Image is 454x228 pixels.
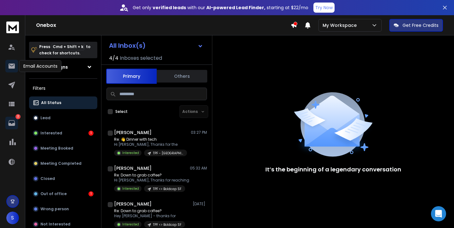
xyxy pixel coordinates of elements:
div: Email Accounts [19,60,62,72]
button: Try Now [313,3,335,13]
p: Out of office [40,191,67,196]
p: [DATE] [193,201,207,206]
h1: [PERSON_NAME] [114,201,152,207]
p: 2 [15,114,21,119]
p: Lead [40,115,51,120]
div: Open Intercom Messenger [431,206,446,221]
p: Not Interested [40,222,70,227]
p: Hey [PERSON_NAME] - thanks for [114,213,185,219]
p: Interested [122,186,139,191]
h1: [PERSON_NAME] [114,165,152,171]
p: Wrong person [40,206,69,212]
button: Closed [29,172,97,185]
button: Others [157,69,207,83]
button: Lead [29,112,97,124]
p: TPF <> Boldcap SF [153,222,181,227]
div: 1 [88,131,94,136]
p: Hi [PERSON_NAME], Thanks for the [114,142,187,147]
button: All Status [29,96,97,109]
button: Wrong person [29,203,97,215]
strong: AI-powered Lead Finder, [206,4,265,11]
h3: Inboxes selected [120,54,162,62]
button: S [6,212,19,224]
p: Interested [122,151,139,155]
button: Interested1 [29,127,97,139]
p: Re: Down to grab coffee? [114,208,185,213]
span: 4 / 4 [109,54,118,62]
button: All Campaigns [29,61,97,73]
span: Cmd + Shift + k [52,43,84,50]
h1: [PERSON_NAME] [114,129,152,136]
p: Get only with our starting at $22/mo [133,4,308,11]
p: Meeting Booked [40,146,73,151]
button: Meeting Booked [29,142,97,155]
button: Meeting Completed [29,157,97,170]
h1: All Inbox(s) [109,42,146,49]
p: Interested [40,131,62,136]
p: Meeting Completed [40,161,82,166]
p: TPF <> Boldcap SF [153,187,181,191]
p: 03:27 PM [191,130,207,135]
p: Try Now [315,4,333,11]
p: Get Free Credits [403,22,439,28]
p: Interested [122,222,139,227]
p: Press to check for shortcuts. [39,44,90,56]
p: Re: Down to grab coffee? [114,173,189,178]
div: 1 [88,191,94,196]
p: 05:32 AM [190,166,207,171]
p: Re: 👋 Dinner with tech [114,137,187,142]
label: Select [115,109,128,114]
button: All Inbox(s) [104,39,208,52]
p: All Status [41,100,61,105]
p: It’s the beginning of a legendary conversation [265,165,401,174]
button: Primary [106,69,157,84]
strong: verified leads [153,4,186,11]
p: Closed [40,176,55,181]
h1: Onebox [36,22,291,29]
button: Get Free Credits [389,19,443,32]
img: logo [6,22,19,33]
button: Out of office1 [29,188,97,200]
p: TPF - [GEOGRAPHIC_DATA] <> Serendipity [153,151,183,156]
p: Hi [PERSON_NAME], Thanks for reaching [114,178,189,183]
h3: Filters [29,84,97,93]
a: 2 [5,117,18,129]
p: My Workspace [323,22,359,28]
